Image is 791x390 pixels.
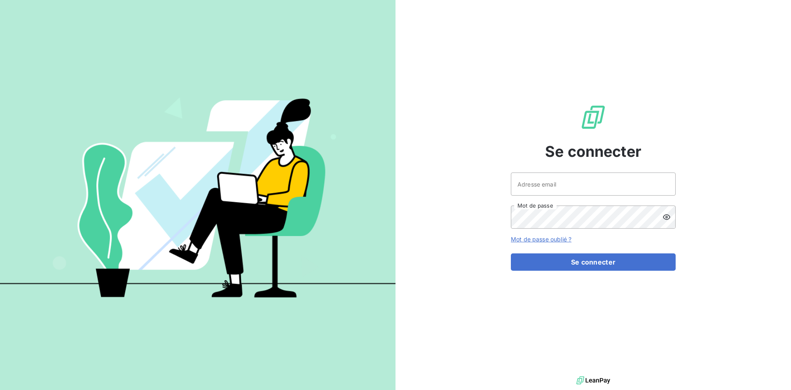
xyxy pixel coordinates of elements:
[511,236,571,243] a: Mot de passe oublié ?
[576,374,610,387] img: logo
[511,173,676,196] input: placeholder
[580,104,606,130] img: Logo LeanPay
[545,140,641,163] span: Se connecter
[511,253,676,271] button: Se connecter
